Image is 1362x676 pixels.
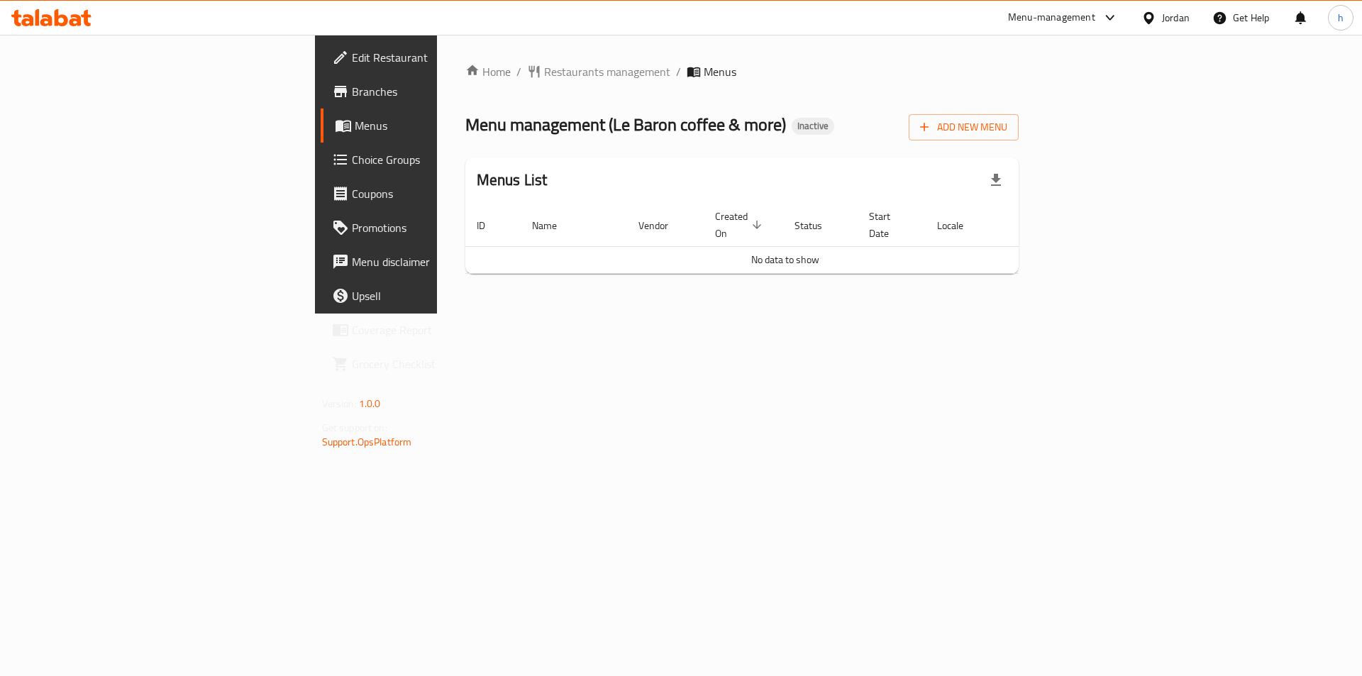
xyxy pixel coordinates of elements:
[792,118,834,135] div: Inactive
[638,217,687,234] span: Vendor
[937,217,982,234] span: Locale
[321,143,543,177] a: Choice Groups
[322,433,412,451] a: Support.OpsPlatform
[359,394,381,413] span: 1.0.0
[527,63,670,80] a: Restaurants management
[465,109,786,140] span: Menu management ( Le Baron coffee & more )
[321,211,543,245] a: Promotions
[979,163,1013,197] div: Export file
[321,177,543,211] a: Coupons
[477,170,548,191] h2: Menus List
[869,208,909,242] span: Start Date
[321,313,543,347] a: Coverage Report
[920,118,1007,136] span: Add New Menu
[465,204,1105,274] table: enhanced table
[352,49,531,66] span: Edit Restaurant
[715,208,766,242] span: Created On
[999,204,1105,247] th: Actions
[322,419,387,437] span: Get support on:
[751,250,819,269] span: No data to show
[465,63,1019,80] nav: breadcrumb
[352,83,531,100] span: Branches
[909,114,1019,140] button: Add New Menu
[321,40,543,74] a: Edit Restaurant
[352,253,531,270] span: Menu disclaimer
[321,245,543,279] a: Menu disclaimer
[544,63,670,80] span: Restaurants management
[1008,9,1095,26] div: Menu-management
[355,117,531,134] span: Menus
[1338,10,1344,26] span: h
[794,217,841,234] span: Status
[792,120,834,132] span: Inactive
[704,63,736,80] span: Menus
[1162,10,1190,26] div: Jordan
[321,74,543,109] a: Branches
[532,217,575,234] span: Name
[477,217,504,234] span: ID
[676,63,681,80] li: /
[352,287,531,304] span: Upsell
[322,394,357,413] span: Version:
[352,185,531,202] span: Coupons
[352,151,531,168] span: Choice Groups
[352,355,531,372] span: Grocery Checklist
[352,219,531,236] span: Promotions
[321,279,543,313] a: Upsell
[321,109,543,143] a: Menus
[352,321,531,338] span: Coverage Report
[321,347,543,381] a: Grocery Checklist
